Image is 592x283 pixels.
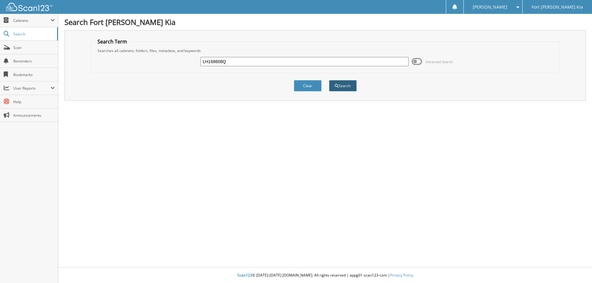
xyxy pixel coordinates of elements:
[329,80,357,91] button: Search
[425,59,453,64] span: Advanced Search
[58,268,592,283] div: © [DATE]-[DATE] [DOMAIN_NAME]. All rights reserved | appg01-scan123-com |
[6,3,52,11] img: scan123-logo-white.svg
[13,59,55,64] span: Reminders
[294,80,322,91] button: Clear
[13,18,51,23] span: Cabinets
[13,72,55,77] span: Bookmarks
[561,253,592,283] iframe: Chat Widget
[13,45,55,50] span: Scan
[13,86,51,91] span: User Reports
[94,38,130,45] legend: Search Term
[13,31,54,37] span: Search
[237,273,252,278] span: Scan123
[13,99,55,104] span: Help
[532,5,583,9] span: Fort [PERSON_NAME] Kia
[390,273,413,278] a: Privacy Policy
[473,5,507,9] span: [PERSON_NAME]
[13,113,55,118] span: Announcements
[64,17,586,27] h1: Search Fort [PERSON_NAME] Kia
[94,48,556,53] div: Searches all cabinets, folders, files, metadata, and keywords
